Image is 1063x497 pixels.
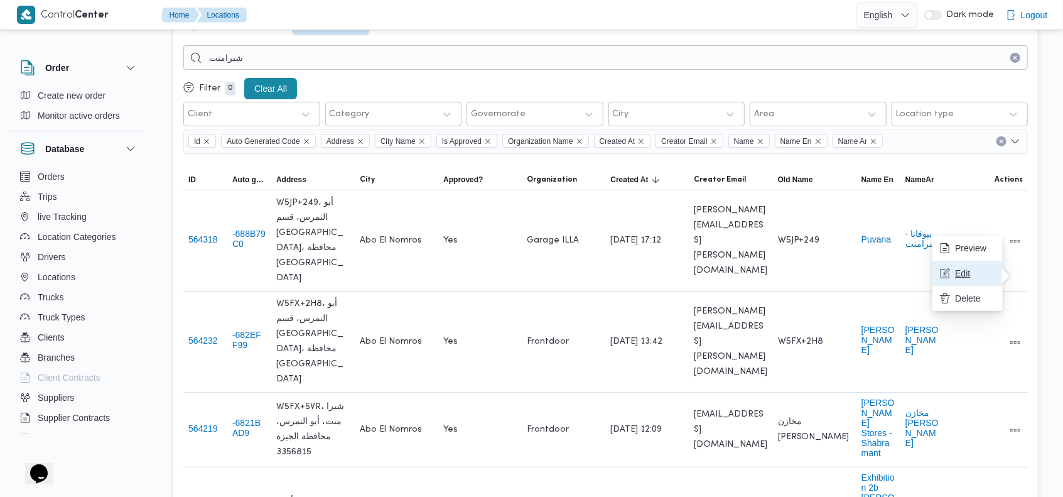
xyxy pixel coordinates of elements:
[694,203,768,278] span: [PERSON_NAME][EMAIL_ADDRESS][PERSON_NAME][DOMAIN_NAME]
[527,233,579,248] span: Garage ILLA
[778,415,851,445] span: مخازن [PERSON_NAME]
[38,390,74,405] span: Suppliers
[276,400,350,460] span: W5FX+5VR، شبرا منت، أبو النمرس، محافظة الجيزة 3356815
[15,368,143,388] button: Client Contracts
[38,88,105,103] span: Create new order
[15,408,143,428] button: Supplier Contracts
[225,82,235,96] p: 0
[227,170,271,190] button: Auto generated code
[905,325,939,355] button: [PERSON_NAME]
[995,175,1023,185] span: Actions
[757,138,764,145] button: Remove Name from selection in this group
[637,138,645,145] button: Remove Created At from selection in this group
[15,327,143,347] button: Clients
[357,138,364,145] button: Remove Address from selection in this group
[932,286,1003,311] button: Delete
[20,141,138,156] button: Database
[15,267,143,287] button: Locations
[694,407,768,452] span: [EMAIL_ADDRESS][DOMAIN_NAME]
[955,268,995,278] span: Edit
[38,229,116,244] span: Location Categories
[38,330,65,345] span: Clients
[15,187,143,207] button: Trips
[15,428,143,448] button: Devices
[380,134,416,148] span: City Name
[271,170,355,190] button: Address
[955,293,995,303] span: Delete
[194,134,200,148] span: Id
[778,233,820,248] span: W5JP+249
[15,207,143,227] button: live Tracking
[900,170,944,190] button: NameAr
[15,347,143,368] button: Branches
[932,261,1003,286] button: Edit
[38,410,110,425] span: Supplier Contracts
[905,175,934,185] span: NameAr
[780,134,812,148] span: Name En
[773,170,856,190] button: Old Name
[330,109,370,119] div: Category
[15,247,143,267] button: Drivers
[276,195,350,286] span: W5JP+249، أبو النمرس، قسم [GEOGRAPHIC_DATA]، محافظة [GEOGRAPHIC_DATA]
[197,8,247,23] button: Locations
[694,304,768,380] span: [PERSON_NAME][EMAIL_ADDRESS][PERSON_NAME][DOMAIN_NAME]
[861,175,893,185] span: Name En
[728,134,770,148] span: Name
[188,175,196,185] span: ID
[244,78,297,99] button: Clear All
[443,334,458,349] span: Yes
[221,134,316,148] span: Auto Generated Code
[38,430,69,445] span: Devices
[838,134,868,148] span: Name Ar
[276,175,306,185] span: Address
[1010,53,1020,63] button: Clear input
[203,138,210,145] button: Remove Id from selection in this group
[942,10,995,20] span: Dark mode
[606,170,689,190] button: Created AtSorted in descending order
[861,398,895,458] button: [PERSON_NAME] Stores - Shabramant
[502,134,588,148] span: Organization Name
[508,134,573,148] span: Organization Name
[15,85,143,106] button: Create new order
[443,233,458,248] span: Yes
[438,170,522,190] button: Approved?
[611,233,662,248] span: [DATE] 17:12
[276,297,350,387] span: W5FX+2H8، أبو النمرس، قسم [GEOGRAPHIC_DATA]، محافظة [GEOGRAPHIC_DATA]
[360,175,375,185] span: City
[436,134,497,148] span: Is Approved
[754,109,774,119] div: Area
[600,134,635,148] span: Created At
[15,307,143,327] button: Truck Types
[38,350,75,365] span: Branches
[38,108,120,123] span: Monitor active orders
[484,138,492,145] button: Remove Is Approved from selection in this group
[1008,423,1023,438] button: All actions
[527,422,569,437] span: Frontdoor
[360,422,422,437] span: Abo El Nomros
[38,209,87,224] span: live Tracking
[162,8,200,23] button: Home
[10,85,148,131] div: Order
[38,189,57,204] span: Trips
[232,418,266,438] button: -6821BAD9
[375,134,431,148] span: City Name
[183,45,1028,70] input: Search...
[15,287,143,307] button: Trucks
[188,336,218,346] button: 564232
[1001,3,1053,28] button: Logout
[418,138,426,145] button: Remove City Name from selection in this group
[932,236,1003,261] button: Preview
[75,11,109,20] b: Center
[443,175,483,185] span: Approved?
[232,229,266,249] button: -688B79C0
[861,234,891,244] button: Puvana
[613,109,629,119] div: City
[996,136,1006,146] button: Clear input
[38,310,85,325] span: Truck Types
[905,229,939,249] button: بيوفانا - شبرامنت
[38,270,75,285] span: Locations
[360,233,422,248] span: Abo El Nomros
[443,422,458,437] span: Yes
[814,138,822,145] button: Remove Name En from selection in this group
